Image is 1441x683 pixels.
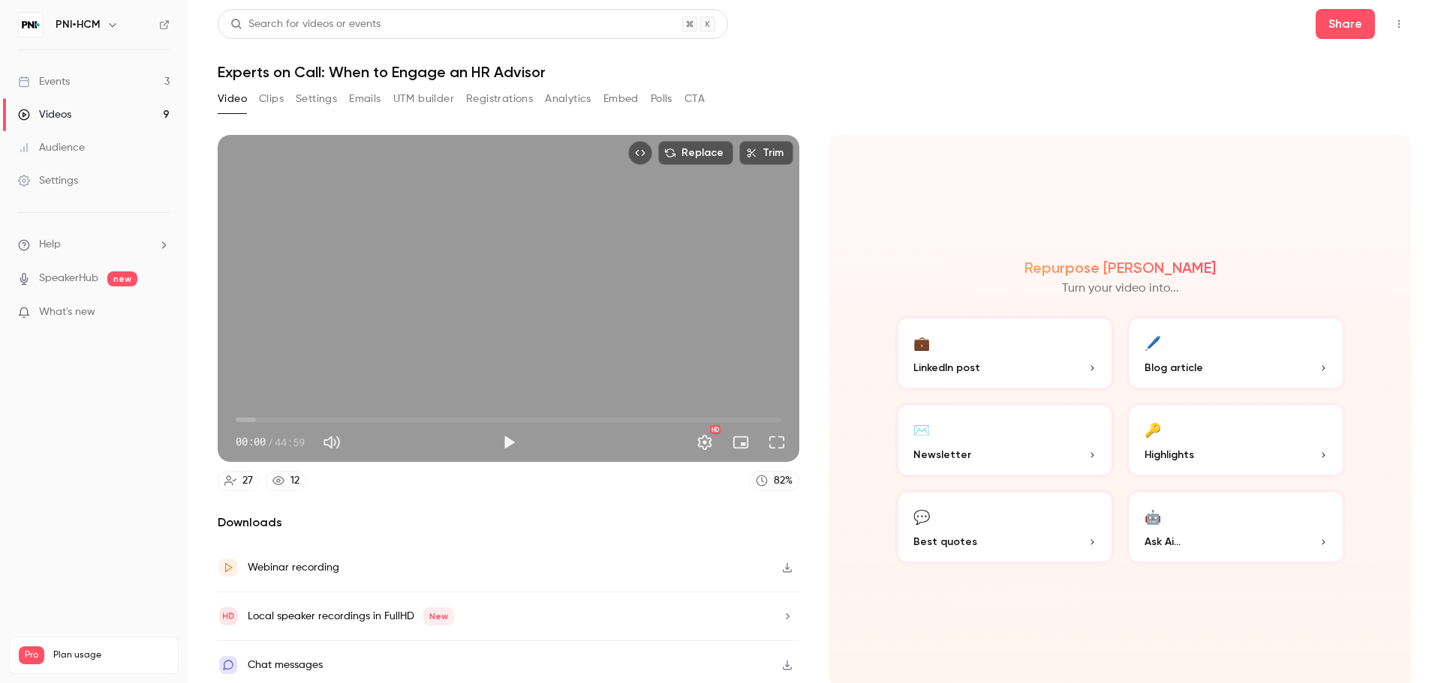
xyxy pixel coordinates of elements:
div: Local speaker recordings in FullHD [248,607,454,625]
button: ✉️Newsletter [895,403,1115,478]
p: Turn your video into... [1062,280,1179,298]
span: new [107,271,137,286]
div: 12 [290,473,299,489]
button: Analytics [545,87,591,111]
li: help-dropdown-opener [18,237,170,253]
span: / [267,434,273,450]
div: ✉️ [913,418,930,441]
div: Webinar recording [248,559,339,577]
span: Blog article [1145,360,1203,376]
button: UTM builder [393,87,454,111]
button: 💼LinkedIn post [895,316,1115,391]
span: 44:59 [275,434,305,450]
button: Full screen [762,427,792,457]
button: Top Bar Actions [1387,12,1411,36]
button: 💬Best quotes [895,490,1115,565]
span: Help [39,237,61,253]
span: Ask Ai... [1145,534,1181,550]
div: Settings [18,173,78,188]
span: Best quotes [913,534,977,550]
a: 27 [218,471,260,491]
span: 00:00 [236,434,266,450]
button: 🔑Highlights [1127,403,1346,478]
span: Plan usage [53,649,169,661]
div: 🔑 [1145,418,1161,441]
div: 💬 [913,505,930,528]
a: SpeakerHub [39,271,98,286]
div: 🖊️ [1145,331,1161,354]
button: Trim [739,141,793,165]
div: 27 [242,473,253,489]
span: New [423,607,454,625]
h2: Repurpose [PERSON_NAME] [1024,259,1216,277]
button: Emails [349,87,381,111]
span: LinkedIn post [913,360,980,376]
div: Videos [18,107,71,122]
button: Video [218,87,247,111]
span: Newsletter [913,447,971,463]
button: Turn on miniplayer [726,427,756,457]
span: Pro [19,646,44,664]
button: 🖊️Blog article [1127,316,1346,391]
span: Highlights [1145,447,1194,463]
div: Search for videos or events [230,16,381,32]
button: CTA [684,87,705,111]
img: PNI•HCM [19,13,43,37]
button: Settings [296,87,337,111]
h2: Downloads [218,514,799,532]
div: 00:00 [236,434,305,450]
button: Clips [259,87,284,111]
button: 🤖Ask Ai... [1127,490,1346,565]
span: What's new [39,304,95,320]
button: Replace [658,141,733,165]
button: Share [1316,9,1375,39]
div: HD [710,425,720,434]
button: Play [494,427,524,457]
div: 82 % [774,473,793,489]
div: 🤖 [1145,505,1161,528]
button: Settings [690,427,720,457]
button: Embed video [628,141,652,165]
button: Registrations [466,87,533,111]
h6: PNI•HCM [56,17,101,32]
button: Embed [603,87,639,111]
div: 💼 [913,331,930,354]
a: 12 [266,471,306,491]
a: 82% [749,471,799,491]
button: Mute [317,427,347,457]
iframe: Noticeable Trigger [152,306,170,319]
div: Audience [18,140,85,155]
h1: Experts on Call: When to Engage an HR Advisor [218,63,1411,81]
div: Events [18,74,70,89]
div: Chat messages [248,656,323,674]
button: Polls [651,87,672,111]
